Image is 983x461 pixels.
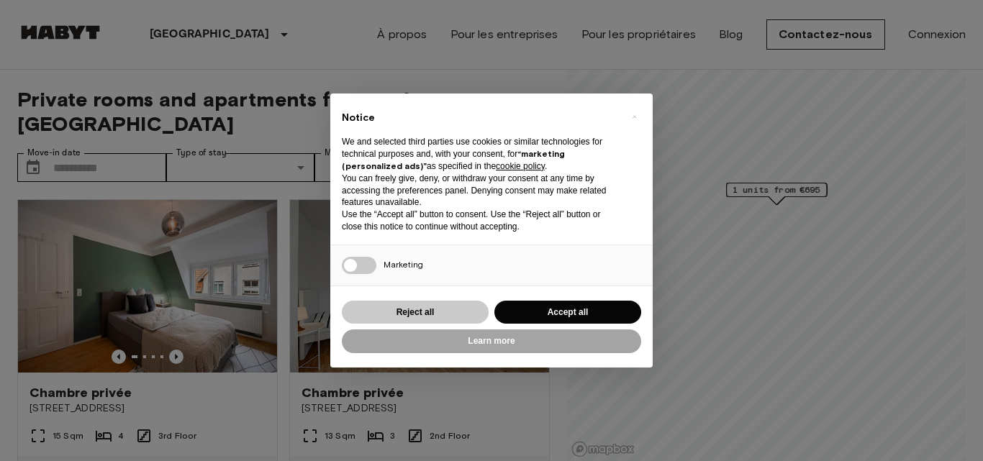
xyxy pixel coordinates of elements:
[342,173,618,209] p: You can freely give, deny, or withdraw your consent at any time by accessing the preferences pane...
[632,108,637,125] span: ×
[342,301,489,324] button: Reject all
[342,148,565,171] strong: “marketing (personalized ads)”
[494,301,641,324] button: Accept all
[496,161,545,171] a: cookie policy
[622,105,645,128] button: Close this notice
[342,329,641,353] button: Learn more
[342,136,618,172] p: We and selected third parties use cookies or similar technologies for technical purposes and, wit...
[342,209,618,233] p: Use the “Accept all” button to consent. Use the “Reject all” button or close this notice to conti...
[342,111,618,125] h2: Notice
[384,259,423,270] span: Marketing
